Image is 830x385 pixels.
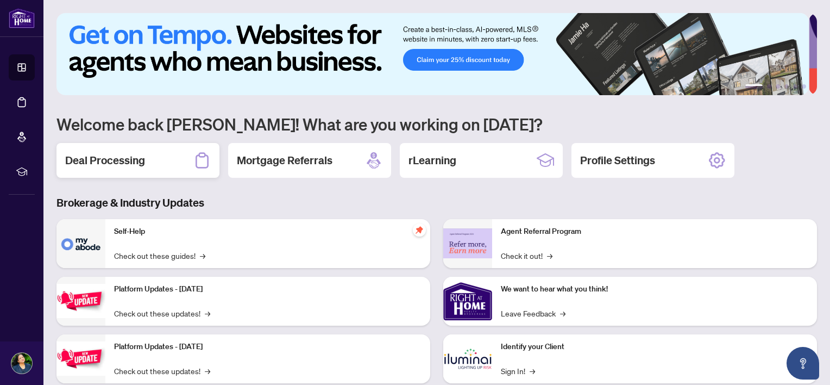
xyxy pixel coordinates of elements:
[56,219,105,268] img: Self-Help
[205,365,210,377] span: →
[501,365,535,377] a: Sign In!→
[530,365,535,377] span: →
[56,114,817,134] h1: Welcome back [PERSON_NAME]! What are you working on [DATE]?
[560,307,565,319] span: →
[776,84,780,89] button: 3
[501,307,565,319] a: Leave Feedback→
[784,84,789,89] button: 4
[114,283,422,295] p: Platform Updates - [DATE]
[205,307,210,319] span: →
[56,341,105,376] img: Platform Updates - July 8, 2025
[580,153,655,168] h2: Profile Settings
[793,84,797,89] button: 5
[56,195,817,210] h3: Brokerage & Industry Updates
[501,341,808,353] p: Identify your Client
[114,226,422,238] p: Self-Help
[501,226,808,238] p: Agent Referral Program
[501,250,552,262] a: Check it out!→
[443,277,492,326] img: We want to hear what you think!
[56,13,809,95] img: Slide 0
[547,250,552,262] span: →
[745,84,763,89] button: 1
[443,228,492,258] img: Agent Referral Program
[408,153,456,168] h2: rLearning
[200,250,205,262] span: →
[413,223,426,237] span: pushpin
[114,307,210,319] a: Check out these updates!→
[114,341,422,353] p: Platform Updates - [DATE]
[114,250,205,262] a: Check out these guides!→
[9,8,35,28] img: logo
[11,353,32,374] img: Profile Icon
[114,365,210,377] a: Check out these updates!→
[787,347,819,380] button: Open asap
[443,334,492,383] img: Identify your Client
[237,153,332,168] h2: Mortgage Referrals
[65,153,145,168] h2: Deal Processing
[501,283,808,295] p: We want to hear what you think!
[802,84,806,89] button: 6
[767,84,771,89] button: 2
[56,284,105,318] img: Platform Updates - July 21, 2025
